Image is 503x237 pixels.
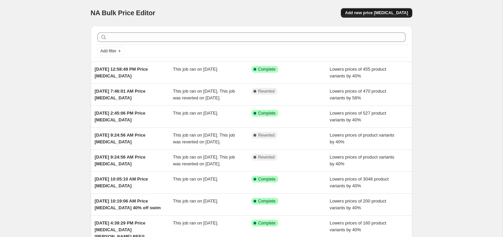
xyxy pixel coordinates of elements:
span: Complete [258,111,276,116]
span: [DATE] 2:45:06 PM Price [MEDICAL_DATA] [95,111,146,122]
span: This job ran on [DATE]. [173,67,218,72]
span: Complete [258,198,276,204]
span: [DATE] 9:24:56 AM Price [MEDICAL_DATA] [95,133,146,144]
span: Lowers prices of 200 product variants by 40% [330,198,386,210]
span: NA Bulk Price Editor [91,9,155,17]
span: This job ran on [DATE]. [173,220,218,226]
span: Lowers prices of 470 product variants by 58% [330,89,386,100]
span: This job ran on [DATE]. [173,198,218,204]
span: Reverted [258,89,275,94]
span: Lowers prices of 3048 product variants by 40% [330,176,389,188]
span: [DATE] 10:05:10 AM Price [MEDICAL_DATA] [95,176,148,188]
span: Reverted [258,155,275,160]
span: Lowers prices of 527 product variants by 40% [330,111,386,122]
span: Complete [258,220,276,226]
span: This job ran on [DATE]. This job was reverted on [DATE]. [173,133,235,144]
span: Add new price [MEDICAL_DATA] [345,10,408,16]
span: This job ran on [DATE]. [173,111,218,116]
button: Add filter [97,47,125,55]
span: Lowers prices of 160 product variants by 40% [330,220,386,232]
span: This job ran on [DATE]. This job was reverted on [DATE]. [173,155,235,166]
span: This job ran on [DATE]. This job was reverted on [DATE]. [173,89,235,100]
span: [DATE] 12:58:49 PM Price [MEDICAL_DATA] [95,67,148,78]
span: Lowers prices of product variants by 40% [330,155,394,166]
span: [DATE] 9:24:56 AM Price [MEDICAL_DATA] [95,155,146,166]
span: This job ran on [DATE]. [173,176,218,182]
button: Add new price [MEDICAL_DATA] [341,8,412,18]
span: Add filter [101,48,116,54]
span: Reverted [258,133,275,138]
span: Lowers prices of product variants by 40% [330,133,394,144]
span: [DATE] 7:46:01 AM Price [MEDICAL_DATA] [95,89,146,100]
span: Complete [258,67,276,72]
span: Complete [258,176,276,182]
span: Lowers prices of 455 product variants by 40% [330,67,386,78]
span: [DATE] 10:19:06 AM Price [MEDICAL_DATA] 40% off swim [95,198,161,210]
